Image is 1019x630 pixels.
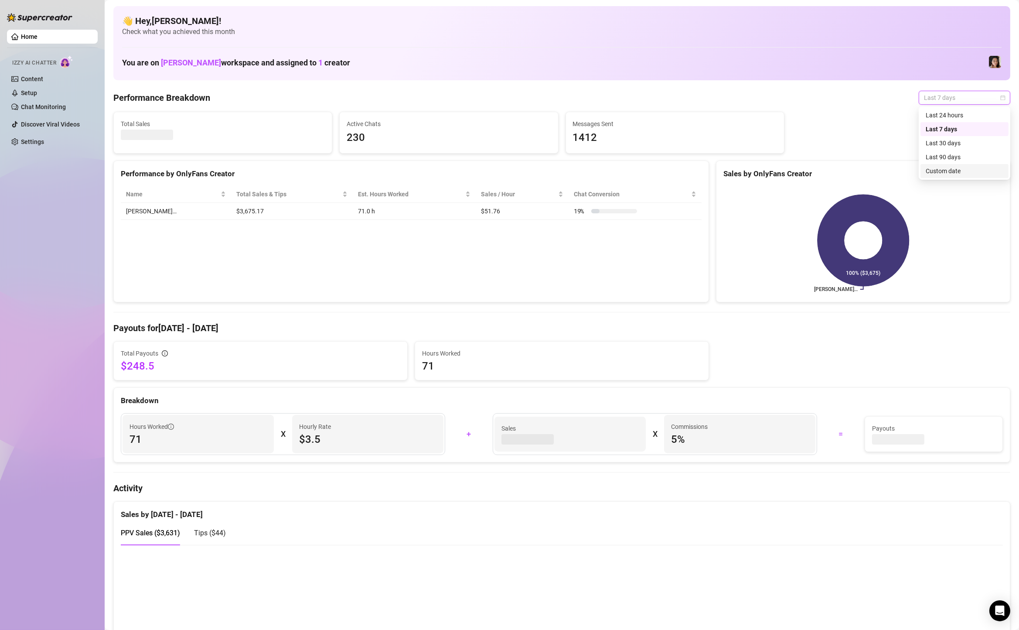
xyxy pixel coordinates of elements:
span: Total Sales & Tips [236,189,341,199]
span: Hours Worked [422,349,702,358]
td: [PERSON_NAME]… [121,203,231,220]
span: 19 % [574,206,588,216]
th: Total Sales & Tips [231,186,353,203]
span: $248.5 [121,359,400,373]
span: Messages Sent [573,119,777,129]
span: 5 % [671,432,808,446]
div: Last 90 days [926,152,1003,162]
span: $3.5 [299,432,436,446]
span: Last 7 days [924,91,1005,104]
span: 71 [422,359,702,373]
a: Content [21,75,43,82]
a: Settings [21,138,44,145]
div: Est. Hours Worked [358,189,463,199]
th: Chat Conversion [569,186,702,203]
a: Chat Monitoring [21,103,66,110]
span: Payouts [872,424,995,433]
span: Total Sales [121,119,325,129]
span: [PERSON_NAME] [161,58,221,67]
span: Izzy AI Chatter [12,59,56,67]
span: Hours Worked [130,422,174,431]
a: Home [21,33,37,40]
article: Hourly Rate [299,422,331,431]
th: Name [121,186,231,203]
a: Setup [21,89,37,96]
img: Luna [989,56,1001,68]
span: calendar [1000,95,1005,100]
span: 1 [318,58,323,67]
td: 71.0 h [353,203,476,220]
span: info-circle [168,424,174,430]
span: Check what you achieved this month [122,27,1002,37]
td: $51.76 [476,203,569,220]
img: AI Chatter [60,55,73,68]
div: Last 24 hours [926,110,1003,120]
span: PPV Sales ( $3,631 ) [121,529,180,537]
div: Breakdown [121,395,1003,407]
div: Sales by OnlyFans Creator [723,168,1003,180]
h4: 👋 Hey, [PERSON_NAME] ! [122,15,1002,27]
div: Sales by [DATE] - [DATE] [121,502,1003,520]
a: Discover Viral Videos [21,121,80,128]
span: 230 [347,130,551,146]
div: Open Intercom Messenger [989,600,1010,621]
div: X [653,427,657,441]
span: Name [126,189,219,199]
article: Commissions [671,422,708,431]
div: Custom date [926,166,1003,176]
div: Last 7 days [920,122,1009,136]
div: Last 90 days [920,150,1009,164]
div: + [450,427,487,441]
h1: You are on workspace and assigned to creator [122,58,350,68]
div: X [281,427,285,441]
div: Last 30 days [926,138,1003,148]
span: 1412 [573,130,777,146]
div: Last 24 hours [920,108,1009,122]
span: Tips ( $44 ) [194,529,226,537]
span: info-circle [162,350,168,356]
span: Total Payouts [121,349,158,358]
span: 71 [130,432,267,446]
img: logo-BBDzfeDw.svg [7,13,72,22]
div: Last 7 days [926,124,1003,134]
span: Sales / Hour [481,189,556,199]
div: Custom date [920,164,1009,178]
div: = [822,427,859,441]
text: [PERSON_NAME]… [814,286,858,292]
th: Sales / Hour [476,186,569,203]
h4: Performance Breakdown [113,92,210,104]
div: Performance by OnlyFans Creator [121,168,702,180]
span: Sales [501,424,639,433]
span: Active Chats [347,119,551,129]
td: $3,675.17 [231,203,353,220]
h4: Payouts for [DATE] - [DATE] [113,322,1010,334]
h4: Activity [113,482,1010,494]
span: Chat Conversion [574,189,689,199]
div: Last 30 days [920,136,1009,150]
